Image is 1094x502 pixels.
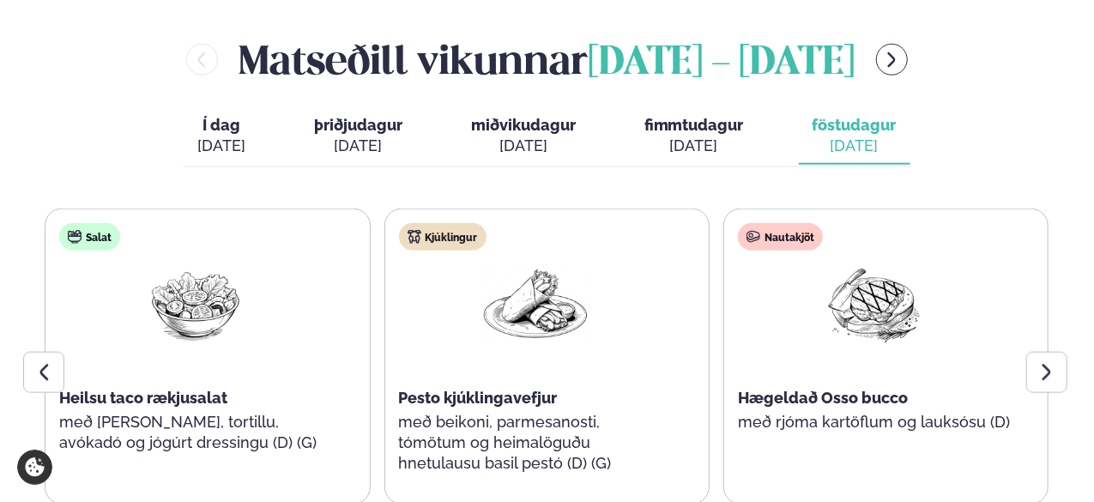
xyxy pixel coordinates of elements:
button: Í dag [DATE] [184,108,259,165]
p: með beikoni, parmesanosti, tómötum og heimalöguðu hnetulausu basil pestó (D) (G) [399,412,672,474]
span: [DATE] - [DATE] [588,45,855,82]
div: [DATE] [644,136,744,156]
button: menu-btn-left [186,44,218,76]
span: þriðjudagur [314,116,402,134]
img: Salad.png [141,264,251,344]
p: með rjóma kartöflum og lauksósu (D) [738,412,1011,432]
span: Pesto kjúklingavefjur [399,389,558,407]
img: beef.svg [746,230,760,244]
img: Beef-Meat.png [819,264,929,344]
button: miðvikudagur [DATE] [457,108,589,165]
div: [DATE] [813,136,897,156]
button: þriðjudagur [DATE] [300,108,416,165]
button: föstudagur [DATE] [799,108,910,165]
div: [DATE] [314,136,402,156]
span: fimmtudagur [644,116,744,134]
button: menu-btn-right [876,44,908,76]
div: [DATE] [471,136,576,156]
div: [DATE] [197,136,245,156]
img: Wraps.png [481,264,590,344]
a: Cookie settings [17,450,52,485]
div: Kjúklingur [399,223,487,251]
p: með [PERSON_NAME], tortillu, avókadó og jógúrt dressingu (D) (G) [59,412,332,453]
span: Í dag [197,115,245,136]
div: Nautakjöt [738,223,823,251]
span: Heilsu taco rækjusalat [59,389,227,407]
img: chicken.svg [408,230,421,244]
img: salad.svg [68,230,82,244]
button: fimmtudagur [DATE] [631,108,758,165]
h2: Matseðill vikunnar [239,32,855,88]
span: föstudagur [813,116,897,134]
div: Salat [59,223,120,251]
span: Hægeldað Osso bucco [738,389,908,407]
span: miðvikudagur [471,116,576,134]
